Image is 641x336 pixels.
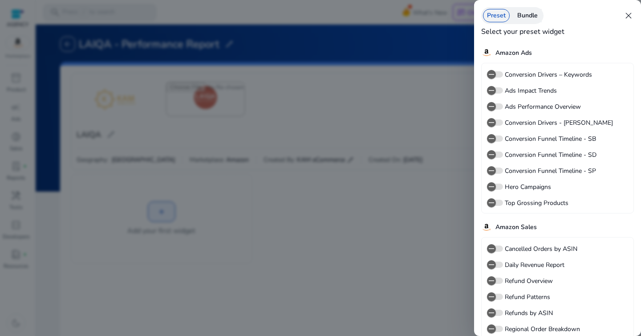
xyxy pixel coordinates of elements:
[503,276,553,286] label: Refund Overview
[483,9,510,22] div: Preset
[503,324,580,334] label: Regional Order Breakdown
[495,49,532,57] h5: Amazon Ads
[503,260,564,270] label: Daily Revenue Report
[481,222,492,233] img: amazon.svg
[503,118,613,127] label: Conversion Drivers - [PERSON_NAME]
[503,102,581,111] label: Ads Performance Overview
[503,150,596,160] label: Conversion Funnel Timeline - SD
[513,9,542,22] div: Bundle
[503,70,592,79] label: Conversion Drivers – Keywords
[503,292,550,302] label: Refund Patterns
[495,224,537,231] h5: Amazon Sales
[503,308,553,318] label: Refunds by ASIN
[481,28,564,36] h4: Select your preset widget
[503,166,596,176] label: Conversion Funnel Timeline - SP
[503,134,596,143] label: Conversion Funnel Timeline - SB
[623,10,634,21] span: close
[503,86,557,95] label: Ads Impact Trends
[503,244,577,254] label: Cancelled Orders by ASIN
[503,182,551,192] label: Hero Campaigns
[503,198,568,208] label: Top Grossing Products
[481,47,492,58] img: amazon.svg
